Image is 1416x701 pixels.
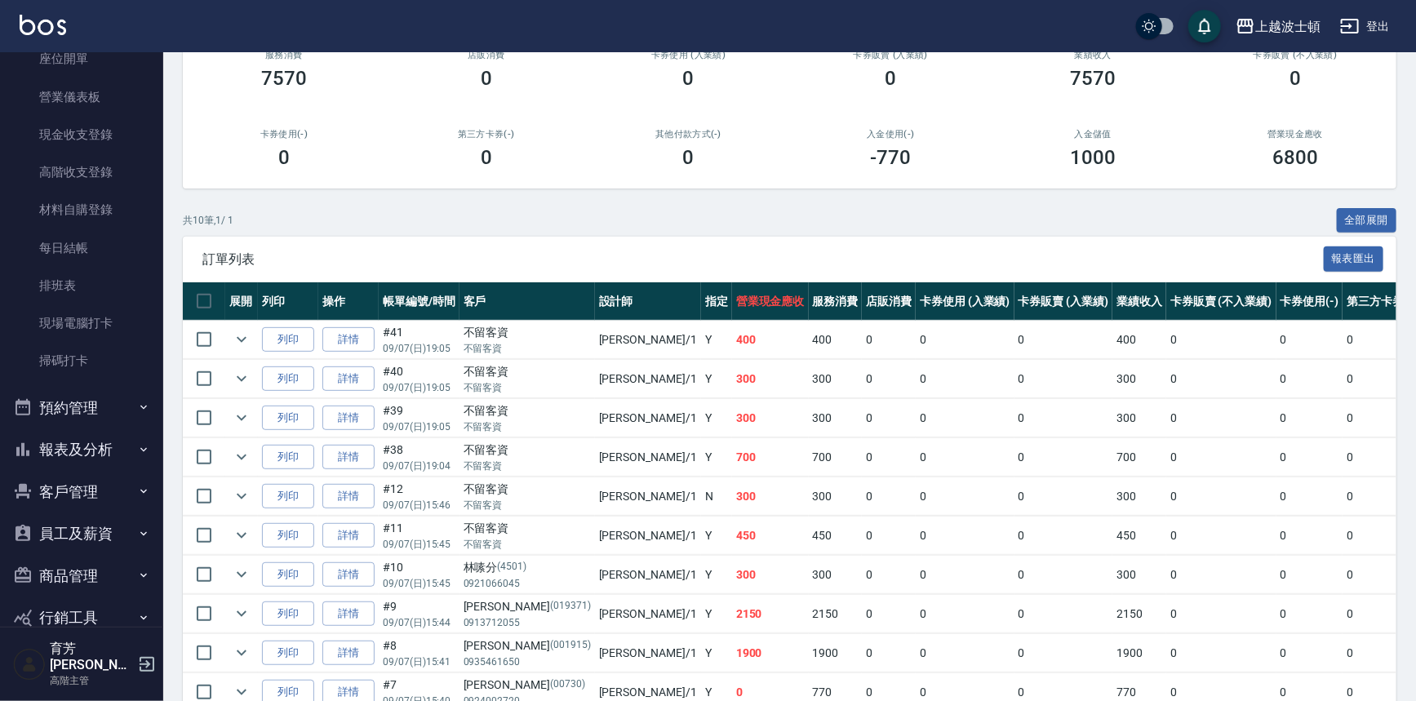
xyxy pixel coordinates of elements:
[701,517,732,555] td: Y
[322,445,375,470] a: 詳情
[1112,438,1166,477] td: 700
[229,601,254,626] button: expand row
[464,520,591,537] div: 不留客資
[701,634,732,672] td: Y
[383,419,455,434] p: 09/07 (日) 19:05
[229,445,254,469] button: expand row
[1214,50,1377,60] h2: 卡券販賣 (不入業績)
[464,419,591,434] p: 不留客資
[862,634,916,672] td: 0
[809,321,863,359] td: 400
[1112,477,1166,516] td: 300
[229,327,254,352] button: expand row
[7,597,157,639] button: 行銷工具
[683,67,695,90] h3: 0
[732,517,809,555] td: 450
[261,67,307,90] h3: 7570
[229,641,254,665] button: expand row
[202,50,366,60] h3: 服務消費
[595,399,701,437] td: [PERSON_NAME] /1
[1166,477,1276,516] td: 0
[1014,595,1113,633] td: 0
[464,402,591,419] div: 不留客資
[379,438,459,477] td: #38
[50,641,133,673] h5: 育芳[PERSON_NAME]
[379,399,459,437] td: #39
[1112,595,1166,633] td: 2150
[1229,10,1327,43] button: 上越波士頓
[595,282,701,321] th: 設計師
[607,129,770,140] h2: 其他付款方式(-)
[1166,517,1276,555] td: 0
[862,517,916,555] td: 0
[595,477,701,516] td: [PERSON_NAME] /1
[732,556,809,594] td: 300
[862,399,916,437] td: 0
[701,438,732,477] td: Y
[1014,556,1113,594] td: 0
[1014,399,1113,437] td: 0
[595,360,701,398] td: [PERSON_NAME] /1
[1166,321,1276,359] td: 0
[202,129,366,140] h2: 卡券使用(-)
[405,129,568,140] h2: 第三方卡券(-)
[1337,208,1397,233] button: 全部展開
[262,523,314,548] button: 列印
[1255,16,1321,37] div: 上越波士頓
[1166,634,1276,672] td: 0
[809,477,863,516] td: 300
[262,484,314,509] button: 列印
[262,366,314,392] button: 列印
[7,512,157,555] button: 員工及薪資
[701,556,732,594] td: Y
[916,595,1014,633] td: 0
[383,576,455,591] p: 09/07 (日) 15:45
[383,654,455,669] p: 09/07 (日) 15:41
[550,677,585,694] p: (00730)
[405,50,568,60] h2: 店販消費
[1014,282,1113,321] th: 卡券販賣 (入業績)
[383,380,455,395] p: 09/07 (日) 19:05
[916,517,1014,555] td: 0
[464,441,591,459] div: 不留客資
[318,282,379,321] th: 操作
[262,601,314,627] button: 列印
[550,598,591,615] p: (019371)
[862,282,916,321] th: 店販消費
[379,556,459,594] td: #10
[701,477,732,516] td: N
[916,321,1014,359] td: 0
[464,677,591,694] div: [PERSON_NAME]
[1166,595,1276,633] td: 0
[383,615,455,630] p: 09/07 (日) 15:44
[809,50,972,60] h2: 卡券販賣 (入業績)
[229,484,254,508] button: expand row
[1276,634,1343,672] td: 0
[1276,517,1343,555] td: 0
[1070,67,1116,90] h3: 7570
[383,341,455,356] p: 09/07 (日) 19:05
[262,562,314,588] button: 列印
[1070,146,1116,169] h3: 1000
[262,641,314,666] button: 列印
[916,556,1014,594] td: 0
[1166,556,1276,594] td: 0
[1188,10,1221,42] button: save
[322,366,375,392] a: 詳情
[229,366,254,391] button: expand row
[322,562,375,588] a: 詳情
[1014,360,1113,398] td: 0
[732,634,809,672] td: 1900
[383,537,455,552] p: 09/07 (日) 15:45
[258,282,318,321] th: 列印
[916,282,1014,321] th: 卡券使用 (入業績)
[379,321,459,359] td: #41
[809,399,863,437] td: 300
[1166,438,1276,477] td: 0
[322,641,375,666] a: 詳情
[379,360,459,398] td: #40
[916,438,1014,477] td: 0
[595,556,701,594] td: [PERSON_NAME] /1
[732,595,809,633] td: 2150
[1014,477,1113,516] td: 0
